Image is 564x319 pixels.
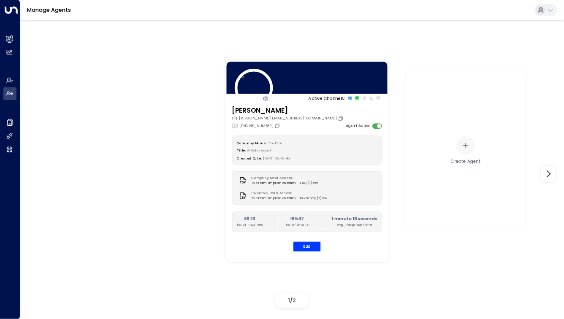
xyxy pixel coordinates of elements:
[232,116,345,122] div: [PERSON_NAME][EMAIL_ADDRESS][DOMAIN_NAME]
[332,222,377,227] p: Avg. Response Time
[235,69,273,107] img: 5_headshot.jpg
[252,176,315,181] label: Company Data Access:
[293,242,321,251] button: Edit
[274,123,281,129] button: Copy
[268,141,284,145] span: The Farm
[451,159,480,165] div: Create Agent
[252,191,325,196] label: Inventory Data Access:
[247,149,271,153] span: AI Sales Agent
[232,123,282,129] div: [PHONE_NUMBER]
[338,116,345,122] button: Copy
[252,181,318,186] span: The Farm Implementation - FAQ (3).csv
[252,196,328,201] span: The Farm Implementation - Inventory (11).csv
[286,222,308,227] p: No. of Emails
[27,6,71,14] a: Manage Agents
[237,149,246,153] label: Title:
[346,123,370,129] label: Agent Active
[263,156,291,160] span: [DATE] 09:49 AM
[275,293,309,308] div: /
[232,106,345,116] h3: [PERSON_NAME]
[293,297,296,304] span: 2
[237,222,263,227] p: No. of Inquiries
[308,95,345,101] p: Active Channels:
[288,297,290,304] span: 1
[286,216,308,222] h2: 16547
[237,216,263,222] h2: 4670
[332,216,377,222] h2: 1 minute 18 seconds
[237,156,262,160] label: Created Date:
[237,141,266,145] label: Company Name:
